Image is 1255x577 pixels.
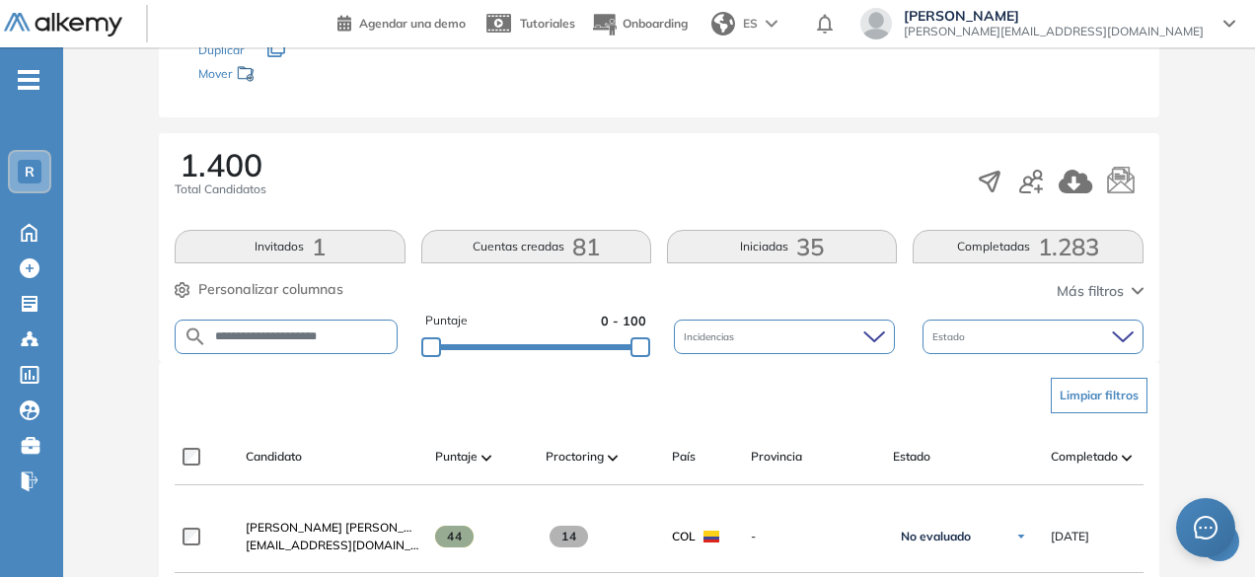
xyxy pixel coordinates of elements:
span: No evaluado [901,529,971,544]
span: Más filtros [1057,281,1124,302]
div: Incidencias [674,320,895,354]
a: Agendar una demo [337,10,466,34]
span: Incidencias [684,329,738,344]
span: Estado [893,448,930,466]
span: Tutoriales [520,16,575,31]
span: - [751,528,877,545]
button: Invitados1 [175,230,405,263]
span: [PERSON_NAME] [904,8,1204,24]
span: 14 [550,526,588,547]
button: Limpiar filtros [1051,378,1147,413]
span: Personalizar columnas [198,279,343,300]
img: SEARCH_ALT [184,325,207,349]
button: Personalizar columnas [175,279,343,300]
button: Onboarding [591,3,688,45]
span: 0 - 100 [601,312,646,330]
button: Cuentas creadas81 [421,230,651,263]
span: R [25,164,35,180]
img: Ícono de flecha [1015,531,1027,542]
span: COL [672,528,696,545]
img: [missing "en.ARROW_ALT" translation] [1122,455,1132,461]
span: [PERSON_NAME] [PERSON_NAME] [246,520,442,535]
a: [PERSON_NAME] [PERSON_NAME] [246,519,419,537]
span: Agendar una demo [359,16,466,31]
img: [missing "en.ARROW_ALT" translation] [608,455,618,461]
img: world [711,12,735,36]
span: Total Candidatos [175,180,266,198]
div: Mover [198,57,396,94]
span: Proctoring [546,448,604,466]
span: Puntaje [435,448,478,466]
button: Completadas1.283 [913,230,1143,263]
span: [EMAIL_ADDRESS][DOMAIN_NAME] [246,537,419,554]
span: Candidato [246,448,302,466]
span: 44 [435,526,474,547]
span: message [1194,516,1218,540]
span: País [672,448,696,466]
span: Duplicar [198,42,244,57]
span: Puntaje [425,312,468,330]
i: - [18,78,39,82]
span: 1.400 [180,149,262,180]
div: Estado [923,320,1144,354]
img: arrow [766,20,777,28]
span: Onboarding [623,16,688,31]
img: [missing "en.ARROW_ALT" translation] [481,455,491,461]
span: [PERSON_NAME][EMAIL_ADDRESS][DOMAIN_NAME] [904,24,1204,39]
span: [DATE] [1051,528,1089,545]
button: Más filtros [1057,281,1144,302]
button: Iniciadas35 [667,230,897,263]
span: ES [743,15,758,33]
img: Logo [4,13,122,37]
span: Estado [932,329,969,344]
img: COL [703,531,719,542]
span: Provincia [751,448,802,466]
span: Completado [1051,448,1118,466]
